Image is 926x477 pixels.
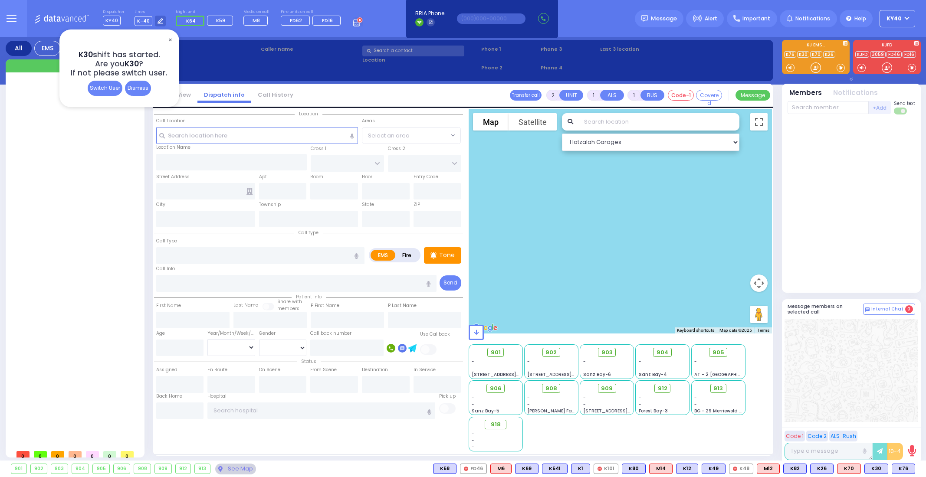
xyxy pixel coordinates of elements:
[594,464,618,474] div: K101
[125,81,151,96] div: Dismiss
[854,15,866,23] span: Help
[622,464,646,474] div: K80
[395,250,419,261] label: Fire
[729,464,753,474] div: K48
[294,229,323,236] span: Call type
[471,322,499,333] img: Google
[34,451,47,457] span: 0
[6,41,32,56] div: All
[894,107,908,115] label: Turn off text
[757,464,780,474] div: M12
[362,118,375,124] label: Areas
[156,201,165,208] label: City
[277,305,299,312] span: members
[134,464,151,474] div: 908
[855,51,869,58] a: KJFD
[79,49,93,60] span: K30
[788,101,869,114] input: Search member
[156,302,181,309] label: First Name
[639,371,667,378] span: Sanz Bay-4
[676,464,698,474] div: BLS
[870,51,886,58] a: 3059
[156,173,190,180] label: Street Address
[736,90,770,101] button: Message
[114,464,130,474] div: 906
[207,402,435,419] input: Search hospital
[887,15,902,23] span: KY40
[156,144,190,151] label: Location Name
[887,51,902,58] a: FD46
[806,431,828,441] button: Code 2
[251,91,300,99] a: Call History
[694,408,743,414] span: BG - 29 Merriewold S.
[207,330,255,337] div: Year/Month/Week/Day
[527,395,530,401] span: -
[783,464,807,474] div: BLS
[310,366,337,373] label: From Scene
[651,14,677,23] span: Message
[362,201,374,208] label: State
[51,451,64,457] span: 0
[705,15,717,23] span: Alert
[837,464,861,474] div: K70
[785,431,805,441] button: Code 1
[571,464,590,474] div: K1
[281,10,344,15] label: Fire units on call
[156,118,186,124] label: Call Location
[186,17,196,24] span: K64
[649,464,673,474] div: M14
[11,464,26,474] div: 901
[156,127,358,144] input: Search location here
[121,451,134,457] span: 0
[310,330,351,337] label: Call back number
[641,15,648,22] img: message.svg
[207,366,227,373] label: En Route
[433,464,456,474] div: BLS
[490,464,512,474] div: ALS KJ
[460,464,487,474] div: FD46
[527,401,530,408] span: -
[433,464,456,474] div: K58
[439,251,455,260] p: Tone
[159,54,258,62] label: Caller:
[542,464,568,474] div: BLS
[782,43,850,49] label: KJ EMS...
[797,51,809,58] a: K30
[559,90,583,101] button: UNIT
[491,420,501,429] span: 918
[311,145,326,152] label: Cross 1
[473,113,509,131] button: Show street map
[810,464,834,474] div: K26
[864,464,888,474] div: K30
[135,10,166,15] label: Lines
[527,371,609,378] span: [STREET_ADDRESS][PERSON_NAME]
[277,298,302,305] small: Share with
[833,88,878,98] button: Notifications
[863,304,915,315] button: Internal Chat 0
[702,464,726,474] div: BLS
[694,358,697,365] span: -
[362,173,372,180] label: Floor
[195,464,210,474] div: 913
[31,464,47,474] div: 902
[481,46,538,53] span: Phone 1
[414,366,436,373] label: In Service
[155,464,171,474] div: 909
[490,464,512,474] div: M6
[420,331,450,338] label: Use Callback
[657,348,669,357] span: 904
[297,358,321,365] span: Status
[601,348,613,357] span: 903
[750,306,768,323] button: Drag Pegman onto the map to open Street View
[545,348,557,357] span: 902
[694,401,697,408] span: -
[750,274,768,292] button: Map camera controls
[583,408,665,414] span: [STREET_ADDRESS][PERSON_NAME]
[388,302,417,309] label: P Last Name
[676,464,698,474] div: K12
[545,384,557,393] span: 908
[259,201,281,208] label: Township
[156,330,165,337] label: Age
[892,464,915,474] div: K76
[837,464,861,474] div: ALS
